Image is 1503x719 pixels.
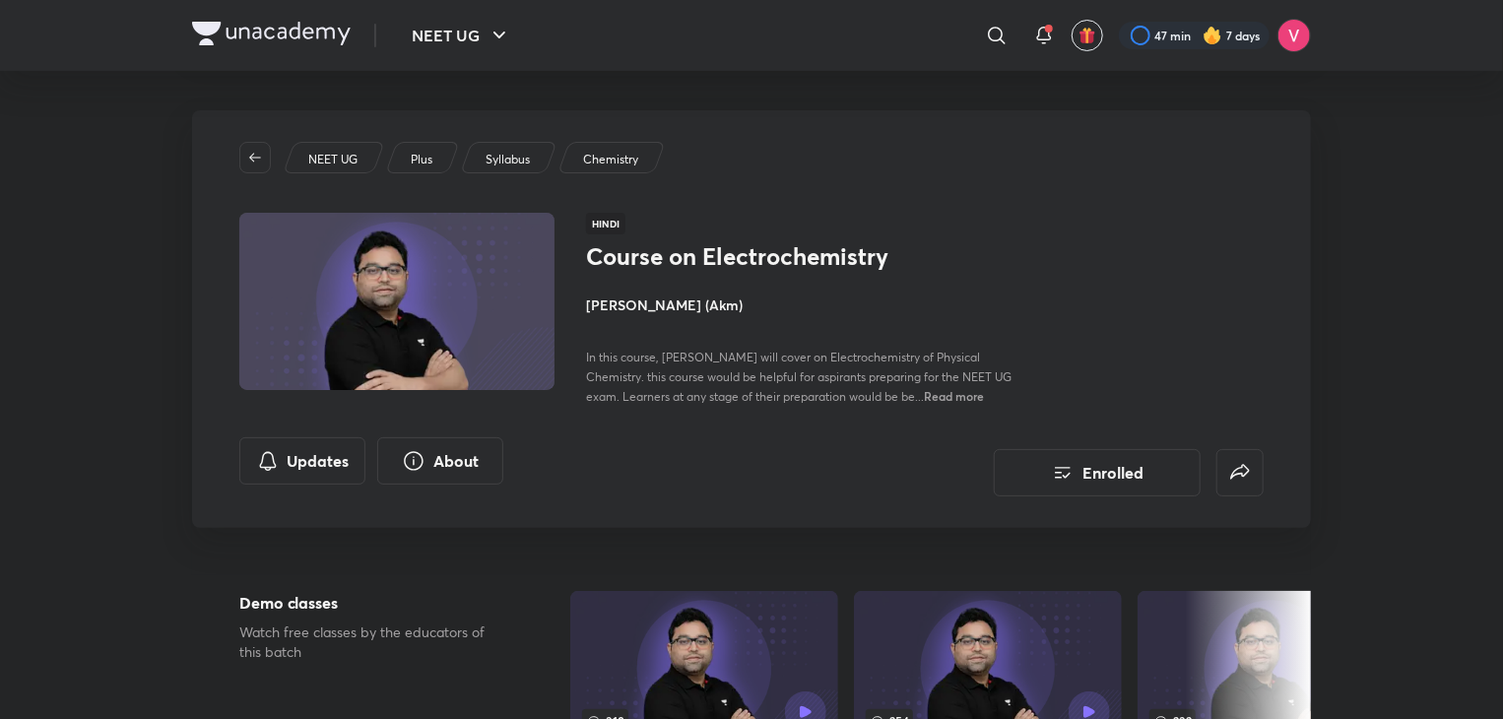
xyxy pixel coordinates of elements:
span: Hindi [586,213,625,234]
h4: [PERSON_NAME] (Akm) [586,294,1027,315]
a: Plus [408,151,436,168]
p: Plus [411,151,432,168]
img: Vishwa Desai [1277,19,1311,52]
span: In this course, [PERSON_NAME] will cover on Electrochemistry of Physical Chemistry. this course w... [586,350,1012,404]
p: NEET UG [308,151,358,168]
button: Updates [239,437,365,485]
img: Company Logo [192,22,351,45]
p: Syllabus [486,151,530,168]
p: Watch free classes by the educators of this batch [239,622,507,662]
span: Read more [924,388,984,404]
img: avatar [1078,27,1096,44]
button: Enrolled [994,449,1201,496]
button: NEET UG [400,16,523,55]
a: NEET UG [305,151,361,168]
button: About [377,437,503,485]
h5: Demo classes [239,591,507,615]
p: Chemistry [583,151,638,168]
button: false [1216,449,1264,496]
img: Thumbnail [236,211,557,392]
button: avatar [1072,20,1103,51]
a: Chemistry [580,151,642,168]
a: Company Logo [192,22,351,50]
a: Syllabus [483,151,534,168]
img: streak [1203,26,1222,45]
h1: Course on Electrochemistry [586,242,908,271]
